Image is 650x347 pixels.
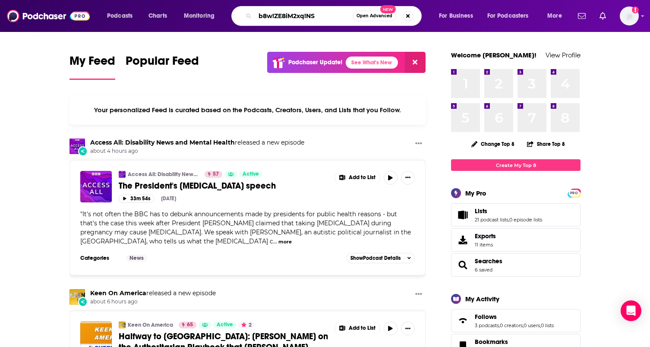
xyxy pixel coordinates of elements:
a: Active [213,322,237,328]
button: 2 [239,322,254,328]
span: Searches [451,253,581,277]
button: Share Top 8 [527,136,565,152]
span: about 4 hours ago [90,148,304,155]
a: PRO [569,189,579,196]
span: The President's [MEDICAL_DATA] speech [119,180,276,191]
a: View Profile [546,51,581,59]
a: See What's New [346,57,398,69]
span: My Feed [69,54,115,73]
button: open menu [482,9,541,23]
a: Access All: Disability News and Mental Health [90,139,235,146]
a: Access All: Disability News and Mental Health [128,171,199,178]
a: News [126,255,147,262]
a: The President's [MEDICAL_DATA] speech [119,180,328,191]
h3: released a new episode [90,139,304,147]
p: Podchaser Update! [288,59,342,66]
span: Show Podcast Details [350,255,401,261]
a: Create My Top 8 [451,159,581,171]
a: Active [239,171,262,178]
span: Exports [475,232,496,240]
a: Show notifications dropdown [596,9,609,23]
span: 57 [213,170,219,179]
div: My Pro [465,189,486,197]
span: Exports [454,234,471,246]
span: New [380,5,396,13]
a: Welcome [PERSON_NAME]! [451,51,536,59]
a: 57 [205,171,222,178]
button: Change Top 8 [466,139,520,149]
a: Popular Feed [126,54,199,80]
button: Show More Button [401,322,415,335]
span: , [499,322,500,328]
span: Monitoring [184,10,215,22]
a: Exports [451,228,581,252]
span: about 6 hours ago [90,298,216,306]
button: Show More Button [335,322,380,335]
a: 0 episode lists [509,217,542,223]
a: Keen On America [128,322,173,328]
span: Lists [451,203,581,227]
div: Your personalized Feed is curated based on the Podcasts, Creators, Users, and Lists that you Follow. [69,95,426,125]
a: 3 podcasts [475,322,499,328]
span: 11 items [475,242,496,248]
img: The President's Paracetamol speech [80,171,112,202]
span: Popular Feed [126,54,199,73]
span: Podcasts [107,10,133,22]
span: Charts [148,10,167,22]
a: Access All: Disability News and Mental Health [69,139,85,154]
a: 65 [179,322,196,328]
div: Open Intercom Messenger [621,300,641,321]
span: For Business [439,10,473,22]
a: 0 lists [541,322,554,328]
img: Keen On America [119,322,126,328]
a: Charts [143,9,172,23]
span: PRO [569,190,579,196]
img: User Profile [620,6,639,25]
span: Follows [475,313,497,321]
button: Show More Button [412,139,426,149]
span: " [80,210,411,245]
input: Search podcasts, credits, & more... [255,9,353,23]
button: open menu [178,9,226,23]
img: Podchaser - Follow, Share and Rate Podcasts [7,8,90,24]
div: My Activity [465,295,499,303]
span: Active [217,321,233,329]
span: Add to List [349,325,375,331]
span: Open Advanced [357,14,392,18]
a: Follows [475,313,554,321]
button: 33m 54s [119,195,154,203]
span: Follows [451,309,581,332]
img: Access All: Disability News and Mental Health [119,171,126,178]
button: Show profile menu [620,6,639,25]
a: Searches [454,259,471,271]
span: , [508,217,509,223]
button: Open AdvancedNew [353,11,396,21]
button: open menu [433,9,484,23]
svg: Add a profile image [632,6,639,13]
span: , [523,322,524,328]
button: open menu [541,9,573,23]
span: For Podcasters [487,10,529,22]
a: Searches [475,257,502,265]
span: Logged in as megcassidy [620,6,639,25]
span: 65 [187,321,193,329]
span: Active [243,170,259,179]
a: Bookmarks [475,338,525,346]
button: Show More Button [401,171,415,185]
span: Lists [475,207,487,215]
button: Show More Button [335,171,380,185]
span: , [540,322,541,328]
div: New Episode [78,146,88,156]
span: It's not often the BBC has to debunk announcements made by presidents for public health reasons -... [80,210,411,245]
button: open menu [101,9,144,23]
a: Follows [454,315,471,327]
div: Search podcasts, credits, & more... [240,6,430,26]
a: 6 saved [475,267,492,273]
a: Lists [454,209,471,221]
